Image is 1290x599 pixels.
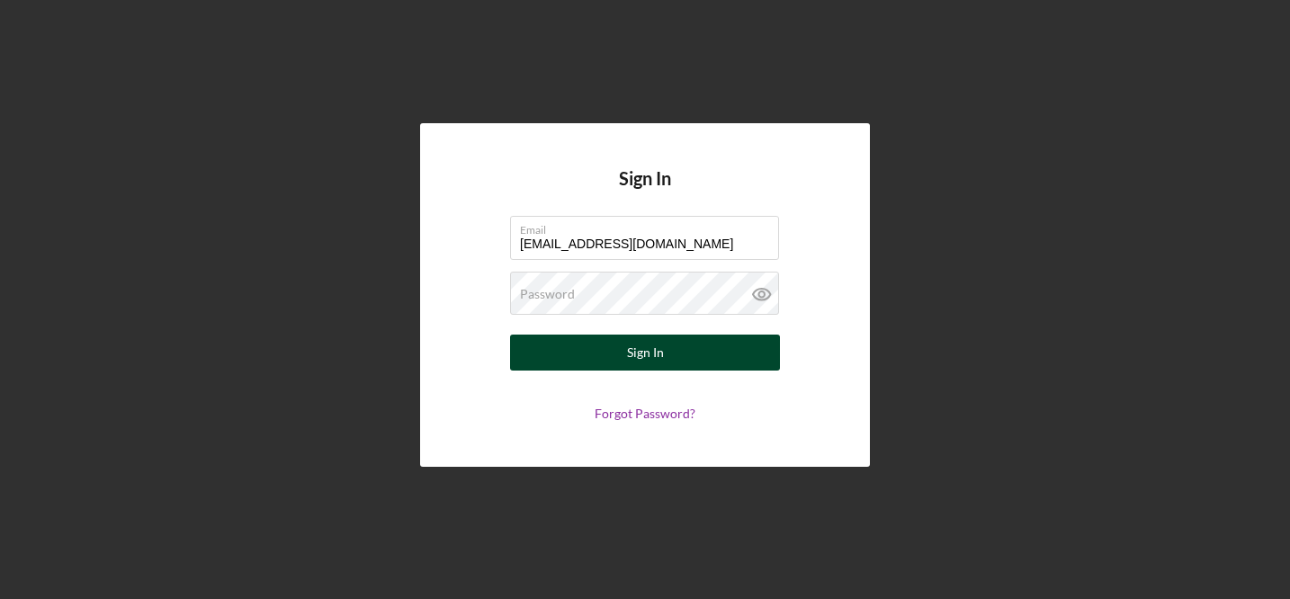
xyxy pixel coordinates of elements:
[619,168,671,216] h4: Sign In
[510,335,780,371] button: Sign In
[520,287,575,301] label: Password
[595,406,695,421] a: Forgot Password?
[627,335,664,371] div: Sign In
[520,217,779,237] label: Email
